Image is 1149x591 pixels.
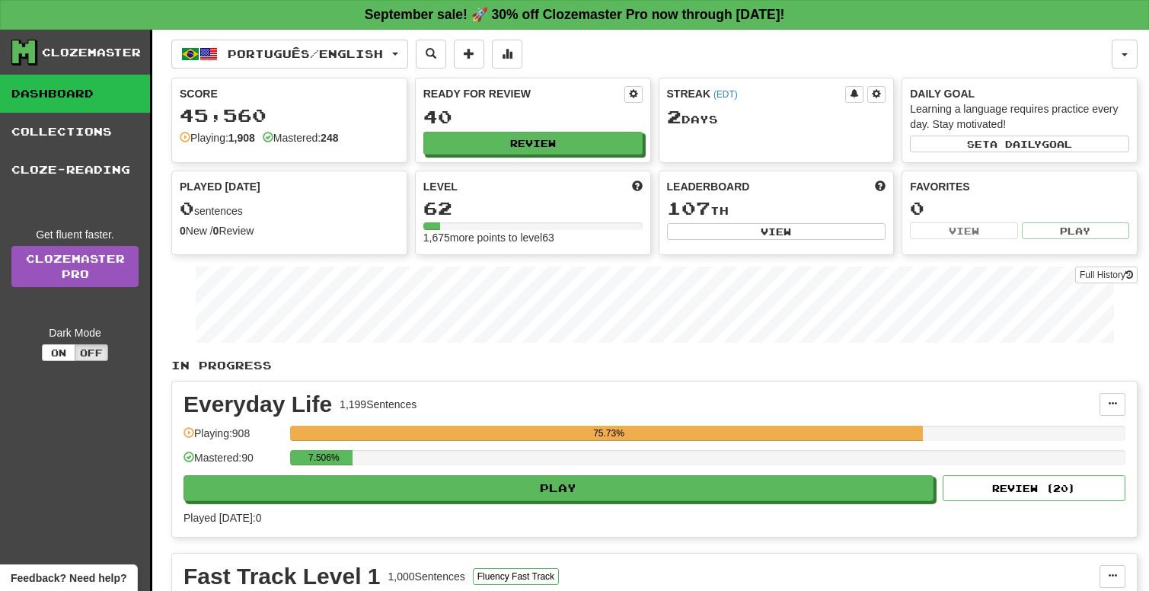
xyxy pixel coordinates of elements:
[423,132,643,155] button: Review
[423,86,624,101] div: Ready for Review
[910,222,1017,239] button: View
[423,230,643,245] div: 1,675 more points to level 63
[713,89,738,100] a: (EDT)
[473,568,559,585] button: Fluency Fast Track
[228,47,383,60] span: Português / English
[910,101,1129,132] div: Learning a language requires practice every day. Stay motivated!
[492,40,522,69] button: More stats
[454,40,484,69] button: Add sentence to collection
[875,179,886,194] span: This week in points, UTC
[1022,222,1129,239] button: Play
[667,223,886,240] button: View
[667,197,710,219] span: 107
[423,107,643,126] div: 40
[263,130,339,145] div: Mastered:
[667,106,681,127] span: 2
[667,107,886,127] div: Day s
[340,397,417,412] div: 1,199 Sentences
[180,225,186,237] strong: 0
[910,86,1129,101] div: Daily Goal
[171,40,408,69] button: Português/English
[295,450,353,465] div: 7.506%
[180,106,399,125] div: 45,560
[184,512,261,524] span: Played [DATE]: 0
[910,179,1129,194] div: Favorites
[388,569,465,584] div: 1,000 Sentences
[11,325,139,340] div: Dark Mode
[180,199,399,219] div: sentences
[171,358,1138,373] p: In Progress
[184,450,282,475] div: Mastered: 90
[180,130,255,145] div: Playing:
[667,86,846,101] div: Streak
[295,426,923,441] div: 75.73%
[180,86,399,101] div: Score
[11,246,139,287] a: ClozemasterPro
[990,139,1042,149] span: a daily
[910,136,1129,152] button: Seta dailygoal
[321,132,338,144] strong: 248
[667,199,886,219] div: th
[213,225,219,237] strong: 0
[75,344,108,361] button: Off
[423,179,458,194] span: Level
[184,565,381,588] div: Fast Track Level 1
[228,132,255,144] strong: 1,908
[416,40,446,69] button: Search sentences
[910,199,1129,218] div: 0
[184,426,282,451] div: Playing: 908
[180,197,194,219] span: 0
[11,227,139,242] div: Get fluent faster.
[184,475,934,501] button: Play
[365,7,785,22] strong: September sale! 🚀 30% off Clozemaster Pro now through [DATE]!
[632,179,643,194] span: Score more points to level up
[180,223,399,238] div: New / Review
[1075,267,1138,283] button: Full History
[943,475,1125,501] button: Review (20)
[423,199,643,218] div: 62
[11,570,126,586] span: Open feedback widget
[180,179,260,194] span: Played [DATE]
[667,179,750,194] span: Leaderboard
[184,393,332,416] div: Everyday Life
[42,344,75,361] button: On
[42,45,141,60] div: Clozemaster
